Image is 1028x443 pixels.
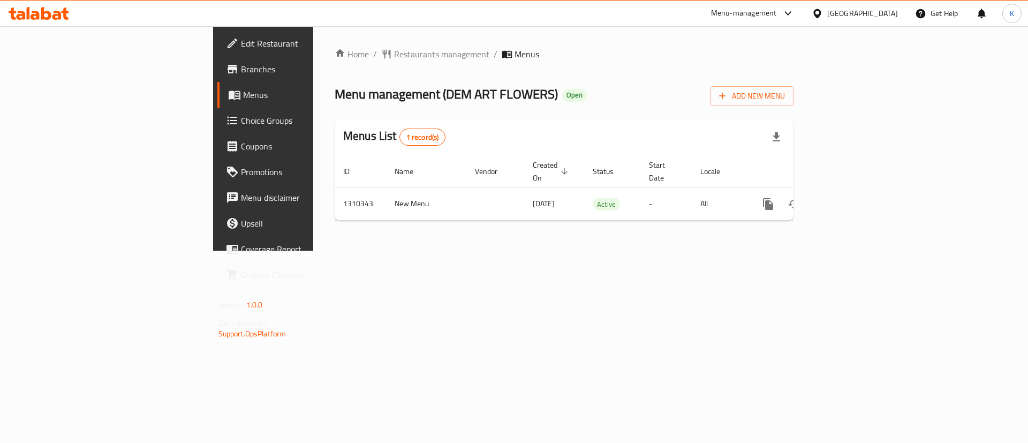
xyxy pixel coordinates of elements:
[335,155,867,221] table: enhanced table
[343,165,364,178] span: ID
[827,7,898,19] div: [GEOGRAPHIC_DATA]
[711,7,777,20] div: Menu-management
[241,63,376,76] span: Branches
[533,197,555,211] span: [DATE]
[593,198,620,211] span: Active
[562,91,587,100] span: Open
[241,217,376,230] span: Upsell
[781,191,807,217] button: Change Status
[394,48,489,61] span: Restaurants management
[692,187,747,220] td: All
[700,165,734,178] span: Locale
[217,211,385,236] a: Upsell
[494,48,497,61] li: /
[241,114,376,127] span: Choice Groups
[241,243,376,256] span: Coverage Report
[381,48,489,61] a: Restaurants management
[217,262,385,288] a: Grocery Checklist
[217,185,385,211] a: Menu disclaimer
[218,316,268,330] span: Get support on:
[217,56,385,82] a: Branches
[217,108,385,133] a: Choice Groups
[218,298,245,312] span: Version:
[217,82,385,108] a: Menus
[395,165,427,178] span: Name
[533,159,571,184] span: Created On
[719,89,785,103] span: Add New Menu
[593,165,628,178] span: Status
[241,191,376,204] span: Menu disclaimer
[400,132,445,142] span: 1 record(s)
[241,166,376,178] span: Promotions
[217,236,385,262] a: Coverage Report
[747,155,867,188] th: Actions
[241,37,376,50] span: Edit Restaurant
[335,82,558,106] span: Menu management ( DEM ART FLOWERS )
[640,187,692,220] td: -
[241,140,376,153] span: Coupons
[217,133,385,159] a: Coupons
[755,191,781,217] button: more
[1010,7,1014,19] span: K
[343,128,445,146] h2: Menus List
[399,129,446,146] div: Total records count
[515,48,539,61] span: Menus
[217,159,385,185] a: Promotions
[246,298,263,312] span: 1.0.0
[217,31,385,56] a: Edit Restaurant
[562,89,587,102] div: Open
[475,165,511,178] span: Vendor
[764,124,789,150] div: Export file
[218,327,286,341] a: Support.OpsPlatform
[386,187,466,220] td: New Menu
[710,86,793,106] button: Add New Menu
[241,268,376,281] span: Grocery Checklist
[649,159,679,184] span: Start Date
[243,88,376,101] span: Menus
[335,48,793,61] nav: breadcrumb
